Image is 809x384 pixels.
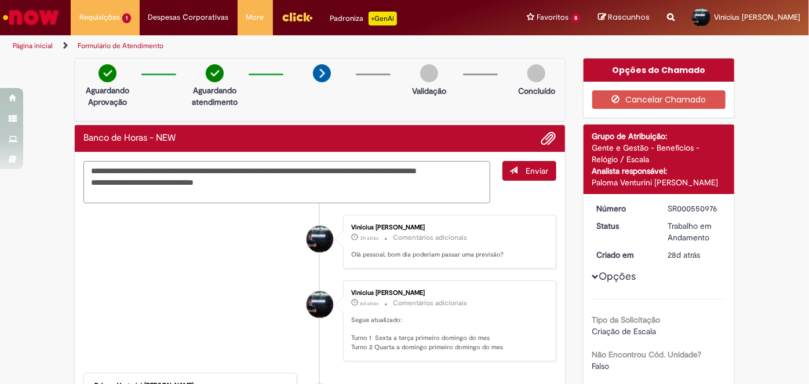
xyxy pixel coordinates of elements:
[83,133,176,144] h2: Banco de Horas - NEW Histórico de tíquete
[282,8,313,25] img: click_logo_yellow_360x200.png
[246,12,264,23] span: More
[608,12,650,23] span: Rascunhos
[668,249,721,261] div: 04/09/2025 07:21:33
[313,64,331,82] img: arrow-next.png
[592,361,610,371] span: Falso
[588,203,659,214] dt: Número
[393,298,467,308] small: Comentários adicionais
[668,250,700,260] time: 04/09/2025 07:21:33
[360,235,378,242] time: 01/10/2025 09:24:51
[592,130,726,142] div: Grupo de Atribuição:
[668,250,700,260] span: 28d atrás
[187,85,243,108] p: Aguardando atendimento
[588,249,659,261] dt: Criado em
[79,85,136,108] p: Aguardando Aprovação
[1,6,61,29] img: ServiceNow
[412,85,446,97] p: Validação
[148,12,229,23] span: Despesas Corporativas
[668,203,721,214] div: SR000550976
[393,233,467,243] small: Comentários adicionais
[351,316,544,352] p: Segue atualizado: Turno 1 Sexta a terça primeiro domingo do mes Turno 2 Quarta a domingo primeiro...
[360,235,378,242] span: 3h atrás
[541,131,556,146] button: Adicionar anexos
[527,64,545,82] img: img-circle-grey.png
[584,58,735,82] div: Opções do Chamado
[307,291,333,318] div: Vinicius Pedroso De Lima
[351,224,544,231] div: Vinicius [PERSON_NAME]
[420,64,438,82] img: img-circle-grey.png
[360,300,378,307] span: 6d atrás
[598,12,650,23] a: Rascunhos
[592,90,726,109] button: Cancelar Chamado
[122,13,131,23] span: 1
[83,161,490,203] textarea: Digite sua mensagem aqui...
[592,177,726,188] div: Paloma Venturini [PERSON_NAME]
[307,226,333,253] div: Vinicius Pedroso De Lima
[13,41,53,50] a: Página inicial
[592,165,726,177] div: Analista responsável:
[369,12,397,25] p: +GenAi
[518,85,555,97] p: Concluído
[360,300,378,307] time: 25/09/2025 17:34:38
[351,250,544,259] p: Olá pessoal, bom dia poderiam passar uma previsão?
[537,12,569,23] span: Favoritos
[592,142,726,165] div: Gente e Gestão - Benefícios - Relógio / Escala
[206,64,224,82] img: check-circle-green.png
[351,290,544,297] div: Vinicius [PERSON_NAME]
[592,314,661,325] b: Tipo da Solicitação
[592,349,702,360] b: Não Encontrou Cód. Unidade?
[99,64,116,82] img: check-circle-green.png
[588,220,659,232] dt: Status
[526,166,549,176] span: Enviar
[592,326,657,337] span: Criação de Escala
[9,35,531,57] ul: Trilhas de página
[714,12,800,22] span: Vinicius [PERSON_NAME]
[78,41,163,50] a: Formulário de Atendimento
[571,13,581,23] span: 8
[502,161,556,181] button: Enviar
[79,12,120,23] span: Requisições
[668,220,721,243] div: Trabalho em Andamento
[330,12,397,25] div: Padroniza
